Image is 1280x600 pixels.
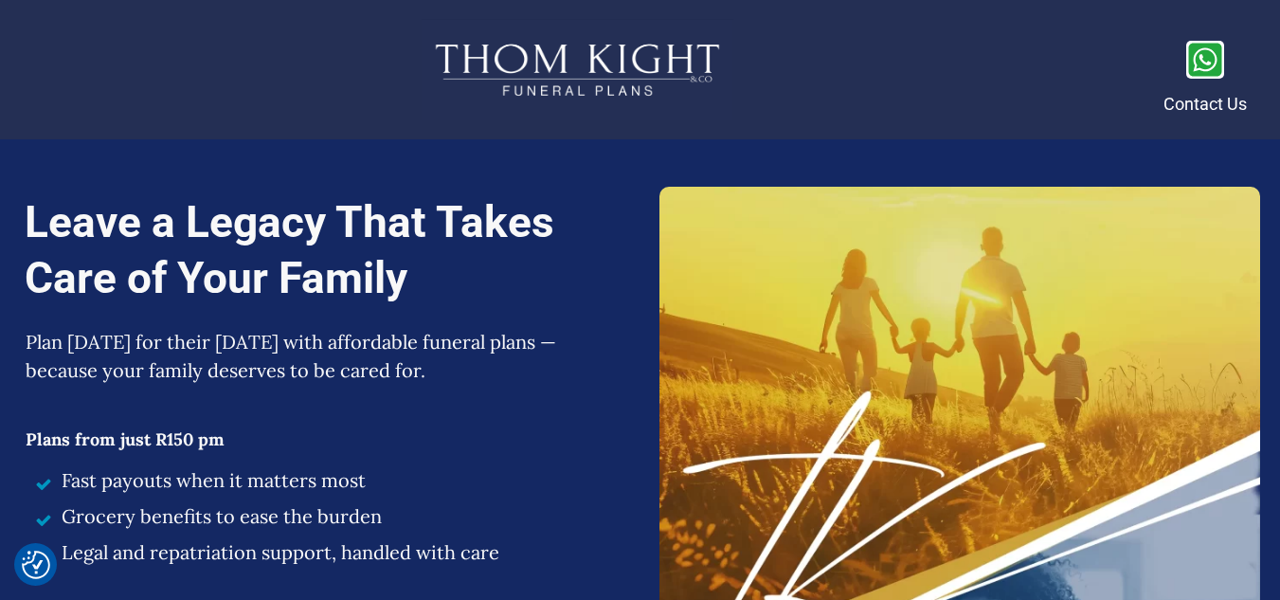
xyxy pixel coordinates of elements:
[62,502,382,531] span: Grocery benefits to ease the burden
[26,328,622,404] p: Plan [DATE] for their [DATE] with affordable funeral plans — because your family deserves to be c...
[26,428,225,450] span: Plans from just R150 pm
[62,466,366,495] span: Fast payouts when it matters most
[62,538,499,567] span: Legal and repatriation support, handled with care
[25,194,640,327] h1: Leave a Legacy That Takes Care of Your Family
[1163,89,1247,119] p: Contact Us
[22,551,50,579] button: Consent Preferences
[22,551,50,579] img: Revisit consent button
